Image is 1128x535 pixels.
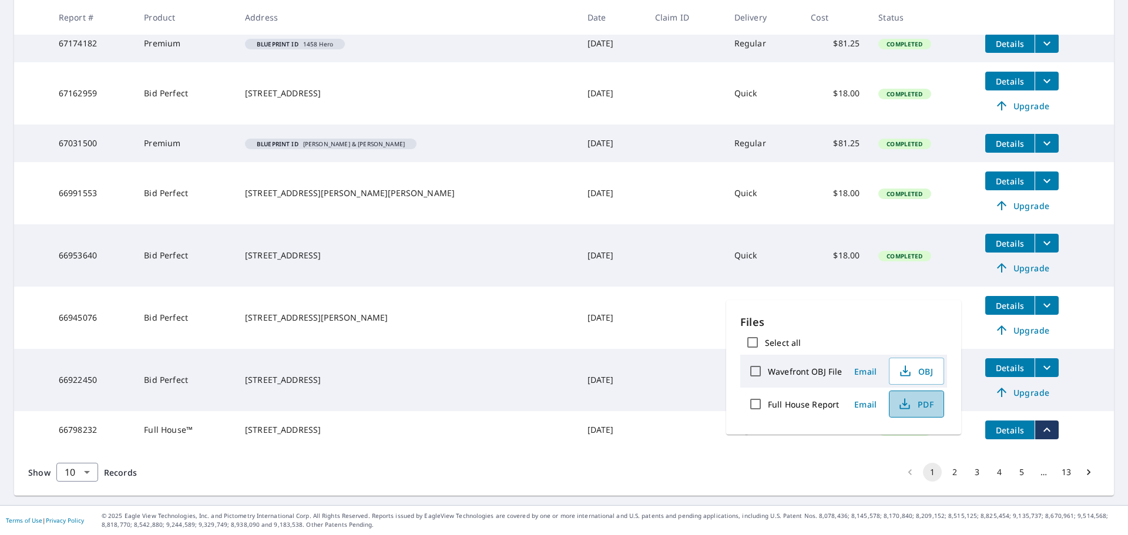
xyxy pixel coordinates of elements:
td: [DATE] [578,349,646,411]
div: [STREET_ADDRESS] [245,424,569,436]
td: $81.25 [801,125,869,162]
button: filesDropdownBtn-67162959 [1035,72,1059,90]
td: 67031500 [49,125,135,162]
em: Blueprint ID [257,41,298,47]
td: [DATE] [578,162,646,224]
button: Go to page 2 [945,463,964,482]
button: page 1 [923,463,942,482]
td: Regular [725,25,802,62]
span: Details [992,425,1028,436]
span: Details [992,362,1028,374]
td: Premium [135,25,236,62]
button: detailsBtn-66798232 [985,420,1035,439]
em: Blueprint ID [257,141,298,147]
div: [STREET_ADDRESS][PERSON_NAME] [245,312,569,324]
a: Upgrade [985,321,1059,339]
td: $81.25 [801,25,869,62]
div: [STREET_ADDRESS] [245,250,569,261]
td: Bid Perfect [135,349,236,411]
button: detailsBtn-66922450 [985,358,1035,377]
label: Full House Report [768,399,839,410]
td: [DATE] [578,25,646,62]
td: [DATE] [578,287,646,349]
span: 1458 Hero [250,41,340,47]
span: Records [104,467,137,478]
td: Bid Perfect [135,162,236,224]
button: detailsBtn-66945076 [985,296,1035,315]
span: Email [851,366,879,377]
button: OBJ [889,358,944,385]
div: [STREET_ADDRESS] [245,374,569,386]
div: [STREET_ADDRESS] [245,88,569,99]
td: Regular [725,125,802,162]
a: Terms of Use [6,516,42,524]
td: Quick [725,287,802,349]
span: Email [851,399,879,410]
td: [DATE] [578,62,646,125]
button: Go to page 3 [968,463,986,482]
div: 10 [56,456,98,489]
a: Upgrade [985,258,1059,277]
button: filesDropdownBtn-66798232 [1035,420,1059,439]
button: detailsBtn-66991553 [985,171,1035,190]
td: Bid Perfect [135,224,236,287]
td: 67162959 [49,62,135,125]
a: Upgrade [985,196,1059,215]
td: 66953640 [49,224,135,287]
button: Go to page 4 [990,463,1009,482]
td: 66991553 [49,162,135,224]
span: Completed [879,252,929,260]
div: [STREET_ADDRESS][PERSON_NAME][PERSON_NAME] [245,187,569,199]
td: $18.00 [801,224,869,287]
button: filesDropdownBtn-66945076 [1035,296,1059,315]
td: Quick [725,62,802,125]
td: [DATE] [578,125,646,162]
div: … [1035,466,1053,478]
button: detailsBtn-66953640 [985,234,1035,253]
span: Completed [879,140,929,148]
span: Upgrade [992,261,1052,275]
span: Completed [879,190,929,198]
td: 66922450 [49,349,135,411]
button: Email [847,395,884,413]
p: Files [740,314,947,330]
span: Details [992,300,1028,311]
td: Quick [725,224,802,287]
span: Details [992,38,1028,49]
button: detailsBtn-67031500 [985,134,1035,153]
td: Quick [725,162,802,224]
td: Regular [725,411,802,449]
span: Upgrade [992,99,1052,113]
td: $18.00 [801,62,869,125]
p: © 2025 Eagle View Technologies, Inc. and Pictometry International Corp. All Rights Reserved. Repo... [102,512,1122,529]
span: [PERSON_NAME] & [PERSON_NAME] [250,141,412,147]
span: Upgrade [992,323,1052,337]
a: Upgrade [985,383,1059,402]
span: Upgrade [992,198,1052,213]
button: Email [847,362,884,381]
span: Upgrade [992,385,1052,399]
span: Details [992,76,1028,87]
span: OBJ [897,364,934,378]
span: Details [992,138,1028,149]
td: 66798232 [49,411,135,449]
td: Bid Perfect [135,287,236,349]
a: Upgrade [985,96,1059,115]
label: Select all [765,337,801,348]
span: Details [992,176,1028,187]
button: Go to page 5 [1012,463,1031,482]
button: detailsBtn-67162959 [985,72,1035,90]
a: Privacy Policy [46,516,84,524]
label: Wavefront OBJ File [768,366,842,377]
span: Details [992,238,1028,249]
button: filesDropdownBtn-67174182 [1035,34,1059,53]
td: [DATE] [578,411,646,449]
span: Show [28,467,51,478]
span: Completed [879,40,929,48]
td: Bid Perfect [135,62,236,125]
button: Go to next page [1079,463,1098,482]
nav: pagination navigation [899,463,1100,482]
td: $18.00 [801,287,869,349]
span: PDF [897,397,934,411]
button: detailsBtn-67174182 [985,34,1035,53]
